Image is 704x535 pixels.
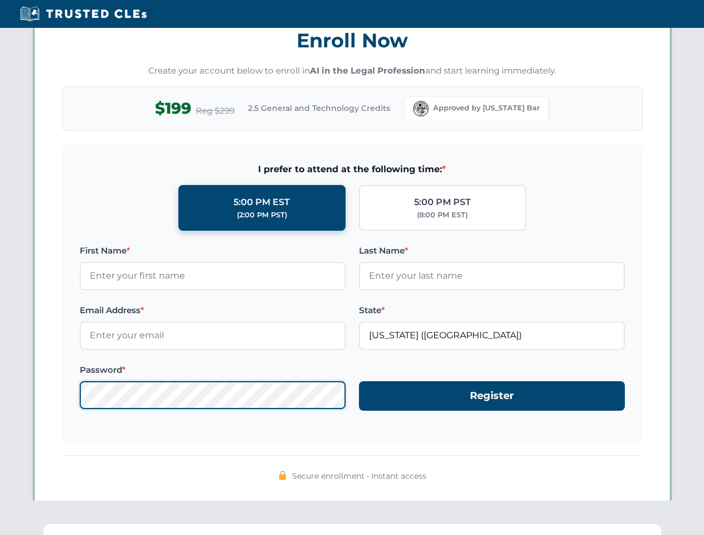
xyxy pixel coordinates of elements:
[62,65,643,77] p: Create your account below to enroll in and start learning immediately.
[310,65,425,76] strong: AI in the Legal Profession
[155,96,191,121] span: $199
[248,102,390,114] span: 2.5 General and Technology Credits
[234,195,290,210] div: 5:00 PM EST
[196,104,235,118] span: Reg $299
[414,195,471,210] div: 5:00 PM PST
[417,210,468,221] div: (8:00 PM EST)
[80,162,625,177] span: I prefer to attend at the following time:
[17,6,150,22] img: Trusted CLEs
[237,210,287,221] div: (2:00 PM PST)
[278,471,287,480] img: 🔒
[80,262,346,290] input: Enter your first name
[359,262,625,290] input: Enter your last name
[359,244,625,257] label: Last Name
[80,304,346,317] label: Email Address
[359,322,625,349] input: Florida (FL)
[80,244,346,257] label: First Name
[433,103,540,114] span: Approved by [US_STATE] Bar
[359,304,625,317] label: State
[80,322,346,349] input: Enter your email
[413,101,429,116] img: Florida Bar
[359,381,625,411] button: Register
[80,363,346,377] label: Password
[292,470,426,482] span: Secure enrollment • Instant access
[62,23,643,58] h3: Enroll Now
